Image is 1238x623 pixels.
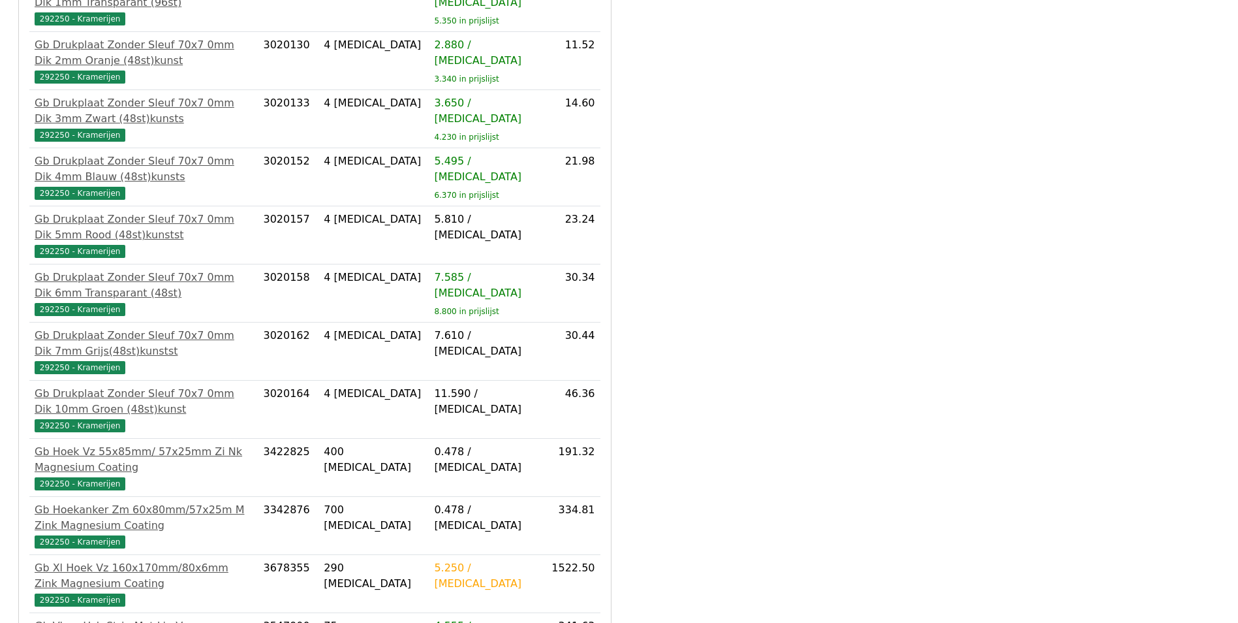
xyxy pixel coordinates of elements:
td: 3020158 [258,264,318,323]
td: 30.34 [546,264,600,323]
div: 4 [MEDICAL_DATA] [324,270,424,285]
div: 400 [MEDICAL_DATA] [324,444,424,475]
td: 14.60 [546,90,600,148]
a: Gb Drukplaat Zonder Sleuf 70x7 0mm Dik 3mm Zwart (48st)kunsts292250 - Kramerijen [35,95,253,142]
div: 4 [MEDICAL_DATA] [324,328,424,343]
span: 292250 - Kramerijen [35,187,125,200]
a: Gb Drukplaat Zonder Sleuf 70x7 0mm Dik 4mm Blauw (48st)kunsts292250 - Kramerijen [35,153,253,200]
td: 191.32 [546,439,600,497]
td: 3342876 [258,497,318,555]
td: 3422825 [258,439,318,497]
td: 3020152 [258,148,318,206]
div: 4 [MEDICAL_DATA] [324,386,424,402]
span: 292250 - Kramerijen [35,71,125,84]
span: 292250 - Kramerijen [35,594,125,607]
div: Gb Drukplaat Zonder Sleuf 70x7 0mm Dik 6mm Transparant (48st) [35,270,253,301]
div: Gb Hoekanker Zm 60x80mm/57x25m M Zink Magnesium Coating [35,502,253,534]
div: Gb Drukplaat Zonder Sleuf 70x7 0mm Dik 7mm Grijs(48st)kunstst [35,328,253,359]
div: Gb Drukplaat Zonder Sleuf 70x7 0mm Dik 2mm Oranje (48st)kunst [35,37,253,69]
div: 2.880 / [MEDICAL_DATA] [434,37,541,69]
td: 3020133 [258,90,318,148]
a: Gb Drukplaat Zonder Sleuf 70x7 0mm Dik 10mm Groen (48st)kunst292250 - Kramerijen [35,386,253,433]
span: 292250 - Kramerijen [35,129,125,142]
div: Gb Drukplaat Zonder Sleuf 70x7 0mm Dik 10mm Groen (48st)kunst [35,386,253,417]
a: Gb Hoek Vz 55x85mm/ 57x25mm Zi Nk Magnesium Coating292250 - Kramerijen [35,444,253,491]
td: 46.36 [546,381,600,439]
td: 1522.50 [546,555,600,613]
div: 5.250 / [MEDICAL_DATA] [434,560,541,592]
div: Gb Hoek Vz 55x85mm/ 57x25mm Zi Nk Magnesium Coating [35,444,253,475]
div: 5.810 / [MEDICAL_DATA] [434,212,541,243]
td: 334.81 [546,497,600,555]
div: Gb Drukplaat Zonder Sleuf 70x7 0mm Dik 5mm Rood (48st)kunstst [35,212,253,243]
td: 23.24 [546,206,600,264]
td: 3020164 [258,381,318,439]
div: 7.610 / [MEDICAL_DATA] [434,328,541,359]
div: Gb Drukplaat Zonder Sleuf 70x7 0mm Dik 4mm Blauw (48st)kunsts [35,153,253,185]
div: 4 [MEDICAL_DATA] [324,37,424,53]
div: 4 [MEDICAL_DATA] [324,153,424,169]
td: 3020157 [258,206,318,264]
sub: 5.350 in prijslijst [434,16,499,25]
td: 21.98 [546,148,600,206]
span: 292250 - Kramerijen [35,477,125,490]
a: Gb Drukplaat Zonder Sleuf 70x7 0mm Dik 7mm Grijs(48st)kunstst292250 - Kramerijen [35,328,253,375]
sub: 6.370 in prijslijst [434,191,499,200]
div: Gb Drukplaat Zonder Sleuf 70x7 0mm Dik 3mm Zwart (48st)kunsts [35,95,253,127]
div: 290 [MEDICAL_DATA] [324,560,424,592]
div: 7.585 / [MEDICAL_DATA] [434,270,541,301]
div: 5.495 / [MEDICAL_DATA] [434,153,541,185]
div: 4 [MEDICAL_DATA] [324,212,424,227]
td: 11.52 [546,32,600,90]
div: 3.650 / [MEDICAL_DATA] [434,95,541,127]
sub: 8.800 in prijslijst [434,307,499,316]
div: 0.478 / [MEDICAL_DATA] [434,502,541,534]
a: Gb Drukplaat Zonder Sleuf 70x7 0mm Dik 6mm Transparant (48st)292250 - Kramerijen [35,270,253,317]
span: 292250 - Kramerijen [35,419,125,432]
span: 292250 - Kramerijen [35,12,125,25]
div: 11.590 / [MEDICAL_DATA] [434,386,541,417]
span: 292250 - Kramerijen [35,245,125,258]
div: 0.478 / [MEDICAL_DATA] [434,444,541,475]
sub: 4.230 in prijslijst [434,133,499,142]
td: 3678355 [258,555,318,613]
a: Gb Drukplaat Zonder Sleuf 70x7 0mm Dik 5mm Rood (48st)kunstst292250 - Kramerijen [35,212,253,259]
span: 292250 - Kramerijen [35,535,125,549]
a: Gb Hoekanker Zm 60x80mm/57x25m M Zink Magnesium Coating292250 - Kramerijen [35,502,253,549]
a: Gb Xl Hoek Vz 160x170mm/80x6mm Zink Magnesium Coating292250 - Kramerijen [35,560,253,607]
td: 3020130 [258,32,318,90]
div: 4 [MEDICAL_DATA] [324,95,424,111]
td: 3020162 [258,323,318,381]
sub: 3.340 in prijslijst [434,74,499,84]
div: Gb Xl Hoek Vz 160x170mm/80x6mm Zink Magnesium Coating [35,560,253,592]
span: 292250 - Kramerijen [35,361,125,374]
span: 292250 - Kramerijen [35,303,125,316]
td: 30.44 [546,323,600,381]
div: 700 [MEDICAL_DATA] [324,502,424,534]
a: Gb Drukplaat Zonder Sleuf 70x7 0mm Dik 2mm Oranje (48st)kunst292250 - Kramerijen [35,37,253,84]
